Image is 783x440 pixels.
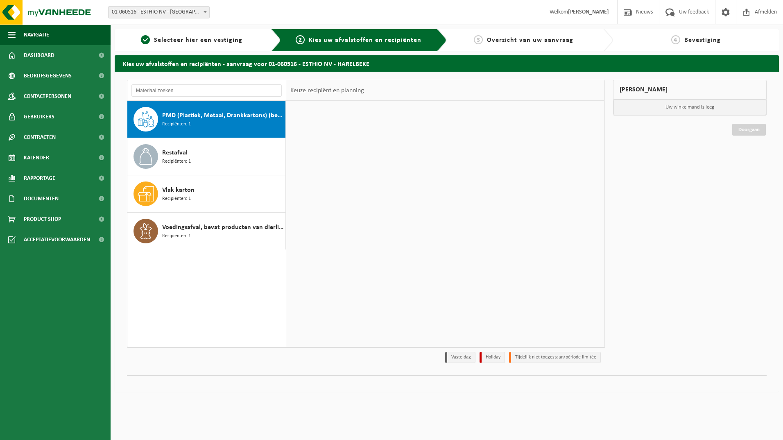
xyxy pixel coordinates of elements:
[109,7,209,18] span: 01-060516 - ESTHIO NV - HARELBEKE
[162,158,191,166] span: Recipiënten: 1
[115,55,779,71] h2: Kies uw afvalstoffen en recipiënten - aanvraag voor 01-060516 - ESTHIO NV - HARELBEKE
[24,127,56,147] span: Contracten
[162,195,191,203] span: Recipiënten: 1
[487,37,573,43] span: Overzicht van uw aanvraag
[613,80,767,100] div: [PERSON_NAME]
[24,107,54,127] span: Gebruikers
[296,35,305,44] span: 2
[24,229,90,250] span: Acceptatievoorwaarden
[4,422,137,440] iframe: chat widget
[131,84,282,97] input: Materiaal zoeken
[127,101,286,138] button: PMD (Plastiek, Metaal, Drankkartons) (bedrijven) Recipiënten: 1
[24,25,49,45] span: Navigatie
[445,352,475,363] li: Vaste dag
[480,352,505,363] li: Holiday
[127,175,286,213] button: Vlak karton Recipiënten: 1
[127,138,286,175] button: Restafval Recipiënten: 1
[119,35,265,45] a: 1Selecteer hier een vestiging
[141,35,150,44] span: 1
[162,185,195,195] span: Vlak karton
[162,222,283,232] span: Voedingsafval, bevat producten van dierlijke oorsprong, onverpakt, categorie 3
[24,188,59,209] span: Documenten
[24,45,54,66] span: Dashboard
[613,100,767,115] p: Uw winkelmand is leeg
[568,9,609,15] strong: [PERSON_NAME]
[24,86,71,107] span: Contactpersonen
[162,120,191,128] span: Recipiënten: 1
[162,232,191,240] span: Recipiënten: 1
[24,147,49,168] span: Kalender
[286,80,368,101] div: Keuze recipiënt en planning
[108,6,210,18] span: 01-060516 - ESTHIO NV - HARELBEKE
[732,124,766,136] a: Doorgaan
[309,37,421,43] span: Kies uw afvalstoffen en recipiënten
[162,148,188,158] span: Restafval
[154,37,242,43] span: Selecteer hier een vestiging
[24,66,72,86] span: Bedrijfsgegevens
[162,111,283,120] span: PMD (Plastiek, Metaal, Drankkartons) (bedrijven)
[127,213,286,249] button: Voedingsafval, bevat producten van dierlijke oorsprong, onverpakt, categorie 3 Recipiënten: 1
[24,168,55,188] span: Rapportage
[684,37,721,43] span: Bevestiging
[671,35,680,44] span: 4
[474,35,483,44] span: 3
[24,209,61,229] span: Product Shop
[509,352,601,363] li: Tijdelijk niet toegestaan/période limitée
